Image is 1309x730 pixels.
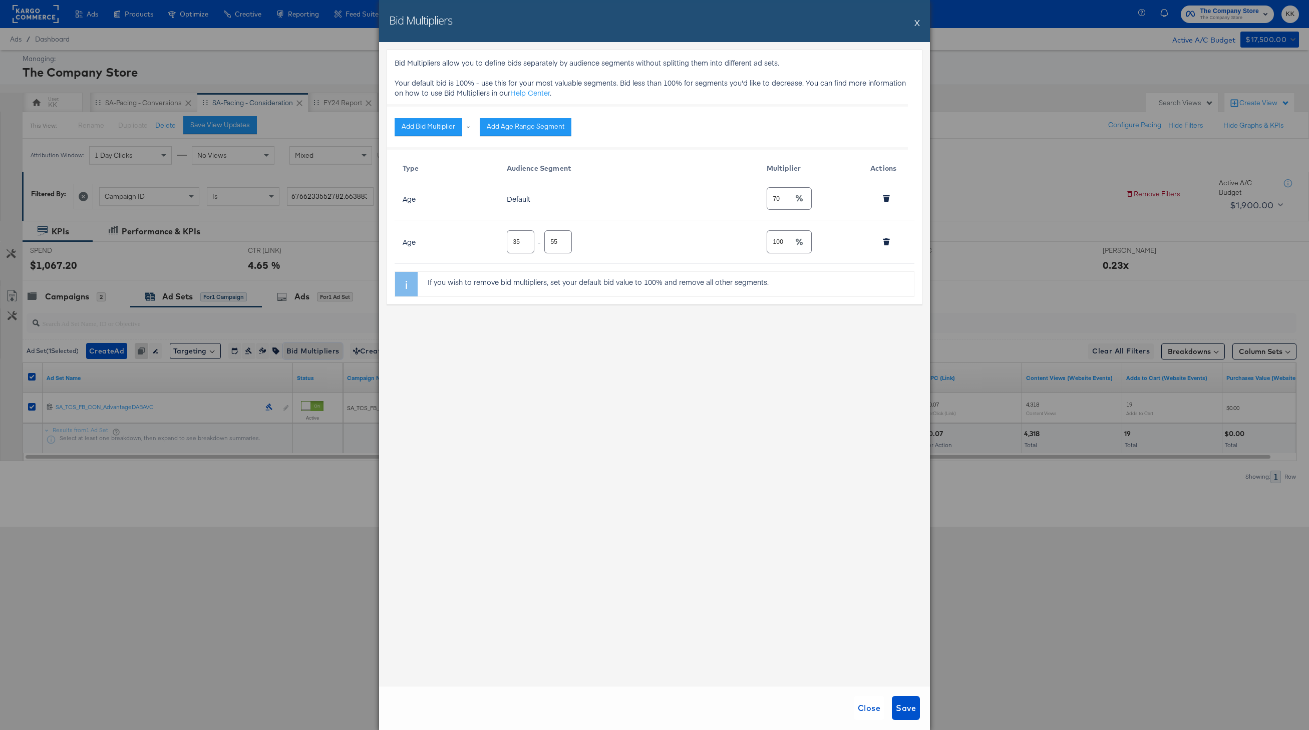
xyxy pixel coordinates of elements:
button: Close [854,696,884,720]
p: Bid Multipliers allow you to define bids separately by audience segments without splitting them i... [395,58,914,98]
p: If you wish to remove bid multipliers, set your default bid value to 100% and remove all other se... [428,277,909,287]
button: Add Age Range Segment [480,118,571,136]
button: Save [892,696,920,720]
div: Default [507,195,747,203]
td: Age [395,177,499,220]
span: Save [896,701,916,715]
span: Close [858,701,880,715]
button: Add Bid Multiplier [395,118,462,136]
div: - [534,238,544,246]
th: Audience Segment [499,156,759,177]
th: Type [395,156,499,177]
th: Actions [862,156,914,177]
td: Age [395,220,499,263]
th: Multiplier [759,156,863,177]
button: X [914,13,920,33]
a: Help Center [510,88,550,98]
h2: Bid Multipliers [389,13,452,28]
